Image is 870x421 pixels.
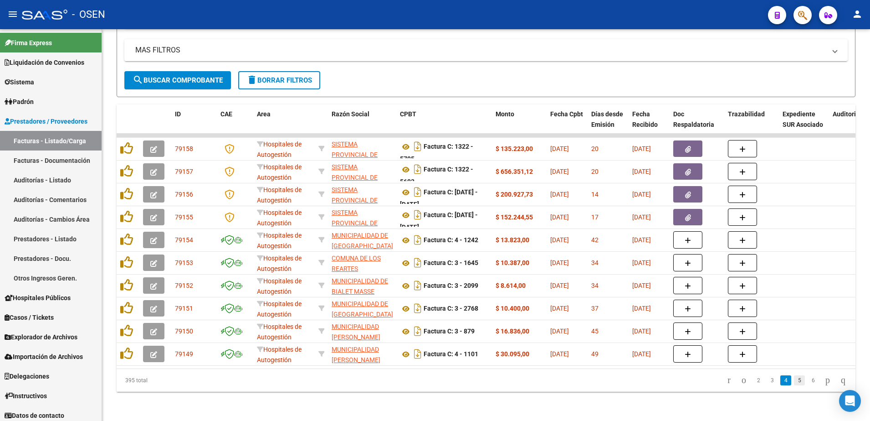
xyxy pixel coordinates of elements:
[124,71,231,89] button: Buscar Comprobante
[591,145,599,152] span: 20
[7,9,18,20] mat-icon: menu
[852,9,863,20] mat-icon: person
[171,104,217,145] datatable-header-cell: ID
[492,104,547,145] datatable-header-cell: Monto
[424,351,478,358] strong: Factura C: 4 - 1101
[806,373,820,388] li: page 6
[837,375,850,385] a: go to last page
[175,236,193,244] span: 79154
[591,168,599,175] span: 20
[550,145,569,152] span: [DATE]
[496,236,529,244] strong: $ 13.823,00
[124,39,848,61] mat-expansion-panel-header: MAS FILTROS
[821,375,834,385] a: go to next page
[5,411,64,421] span: Datos de contacto
[133,76,223,84] span: Buscar Comprobante
[632,110,658,128] span: Fecha Recibido
[591,305,599,312] span: 37
[629,104,670,145] datatable-header-cell: Fecha Recibido
[332,322,393,341] div: 30680996624
[496,350,529,358] strong: $ 30.095,00
[550,327,569,335] span: [DATE]
[412,255,424,270] i: Descargar documento
[412,185,424,199] i: Descargar documento
[72,5,105,25] span: - OSEN
[591,327,599,335] span: 45
[723,375,735,385] a: go to first page
[632,168,651,175] span: [DATE]
[332,163,378,192] span: SISTEMA PROVINCIAL DE SALUD
[332,344,393,364] div: 30999065801
[332,185,393,204] div: 30691822849
[632,305,651,312] span: [DATE]
[332,186,378,214] span: SISTEMA PROVINCIAL DE SALUD
[238,71,320,89] button: Borrar Filtros
[412,139,424,154] i: Descargar documento
[793,373,806,388] li: page 5
[332,300,393,328] span: MUNICIPALIDAD DE [GEOGRAPHIC_DATA][PERSON_NAME]
[808,375,819,385] a: 6
[175,110,181,118] span: ID
[496,191,533,198] strong: $ 200.927,73
[424,305,478,312] strong: Factura C: 3 - 2768
[632,350,651,358] span: [DATE]
[765,373,779,388] li: page 3
[779,104,829,145] datatable-header-cell: Expediente SUR Asociado
[550,350,569,358] span: [DATE]
[728,110,765,118] span: Trazabilidad
[737,375,750,385] a: go to previous page
[550,305,569,312] span: [DATE]
[767,375,778,385] a: 3
[332,255,381,272] span: COMUNA DE LOS REARTES
[550,110,583,118] span: Fecha Cpbt
[5,57,84,68] span: Liquidación de Convenios
[412,162,424,177] i: Descargar documento
[412,324,424,338] i: Descargar documento
[424,282,478,290] strong: Factura C: 3 - 2099
[135,45,826,55] mat-panel-title: MAS FILTROS
[257,232,302,249] span: Hospitales de Autogestión
[332,162,393,181] div: 30691822849
[752,373,765,388] li: page 2
[5,77,34,87] span: Sistema
[591,213,599,221] span: 17
[632,282,651,289] span: [DATE]
[5,116,87,126] span: Prestadores / Proveedores
[724,104,779,145] datatable-header-cell: Trazabilidad
[257,300,302,318] span: Hospitales de Autogestión
[550,191,569,198] span: [DATE]
[496,213,533,221] strong: $ 152.244,55
[496,282,526,289] strong: $ 8.614,00
[257,163,302,181] span: Hospitales de Autogestión
[332,140,378,169] span: SISTEMA PROVINCIAL DE SALUD
[591,236,599,244] span: 42
[332,346,393,374] span: MUNICIPALIDAD [PERSON_NAME][GEOGRAPHIC_DATA]
[839,390,861,412] div: Open Intercom Messenger
[496,259,529,266] strong: $ 10.387,00
[632,327,651,335] span: [DATE]
[833,110,860,118] span: Auditoria
[400,189,478,208] strong: Factura C: [DATE] - [DATE]
[632,145,651,152] span: [DATE]
[588,104,629,145] datatable-header-cell: Días desde Emisión
[550,213,569,221] span: [DATE]
[550,168,569,175] span: [DATE]
[257,346,302,364] span: Hospitales de Autogestión
[783,110,823,128] span: Expediente SUR Asociado
[632,191,651,198] span: [DATE]
[175,350,193,358] span: 79149
[257,140,302,158] span: Hospitales de Autogestión
[424,328,475,335] strong: Factura C: 3 - 879
[753,375,764,385] a: 2
[550,259,569,266] span: [DATE]
[257,186,302,204] span: Hospitales de Autogestión
[396,104,492,145] datatable-header-cell: CPBT
[496,327,529,335] strong: $ 16.836,00
[175,259,193,266] span: 79153
[332,209,378,237] span: SISTEMA PROVINCIAL DE SALUD
[591,282,599,289] span: 34
[5,312,54,322] span: Casos / Tickets
[496,168,533,175] strong: $ 656.351,12
[591,191,599,198] span: 14
[5,38,52,48] span: Firma Express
